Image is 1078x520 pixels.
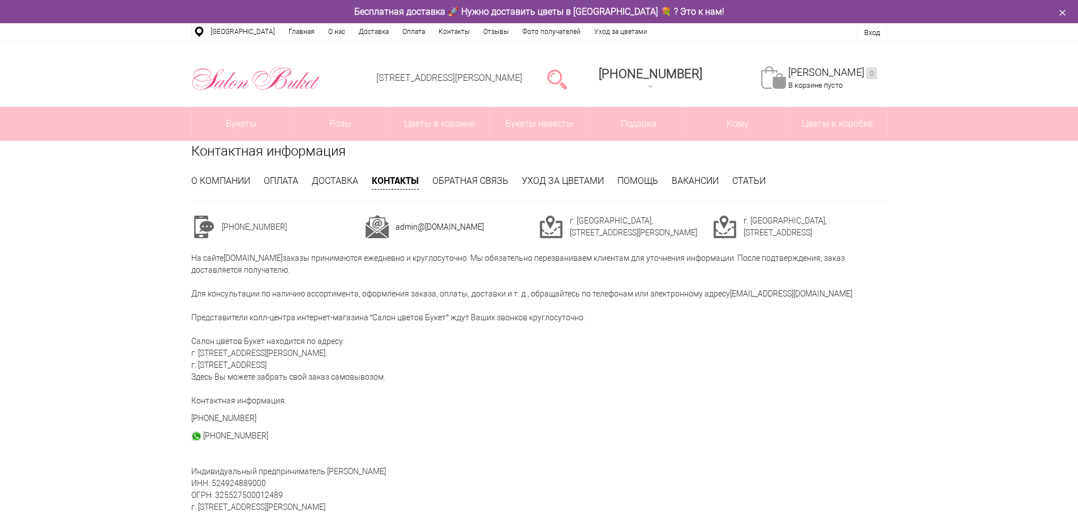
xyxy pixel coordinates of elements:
a: [PERSON_NAME] [788,66,877,79]
a: О нас [321,23,352,40]
a: Уход за цветами [522,175,604,186]
a: Букеты [192,107,291,141]
a: Вакансии [672,175,719,186]
td: [PHONE_NUMBER] [222,215,366,239]
a: @[DOMAIN_NAME] [418,222,484,231]
a: Статьи [732,175,766,186]
td: г. [GEOGRAPHIC_DATA], [STREET_ADDRESS][PERSON_NAME] [570,215,714,239]
td: г. [GEOGRAPHIC_DATA], [STREET_ADDRESS] [744,215,887,239]
h1: Контактная информация [191,141,887,161]
a: Букеты невесты [489,107,589,141]
a: admin [396,222,418,231]
a: [EMAIL_ADDRESS][DOMAIN_NAME] [730,289,852,298]
a: Доставка [352,23,396,40]
a: [PHONE_NUMBER] [203,431,268,440]
img: cont3.png [713,215,737,239]
a: [DOMAIN_NAME] [224,253,282,263]
span: Кому [688,107,787,141]
a: Фото получателей [516,23,587,40]
a: Уход за цветами [587,23,654,40]
a: Цветы в корзине [390,107,489,141]
a: [PHONE_NUMBER] [592,63,709,95]
a: [PHONE_NUMBER] [191,414,256,423]
img: Цветы Нижний Новгород [191,64,321,93]
a: Цветы в коробке [788,107,887,141]
img: cont1.png [191,215,215,239]
a: О компании [191,175,250,186]
a: Вход [864,28,880,37]
a: Подарки [589,107,688,141]
img: watsap_30.png.webp [191,431,201,441]
ins: 0 [866,67,877,79]
a: Отзывы [476,23,516,40]
a: Контакты [432,23,476,40]
p: Контактная информация: [191,395,887,407]
a: Обратная связь [432,175,508,186]
div: Бесплатная доставка 🚀 Нужно доставить цветы в [GEOGRAPHIC_DATA] 💐 ? Это к нам! [183,6,896,18]
a: Оплата [264,175,298,186]
a: [STREET_ADDRESS][PERSON_NAME] [376,72,522,83]
a: Контакты [372,174,419,190]
span: В корзине пусто [788,81,843,89]
a: Помощь [617,175,658,186]
img: cont3.png [539,215,563,239]
div: [PHONE_NUMBER] [599,67,702,81]
a: Оплата [396,23,432,40]
img: cont2.png [365,215,389,239]
a: Главная [282,23,321,40]
a: Доставка [312,175,358,186]
a: [GEOGRAPHIC_DATA] [204,23,282,40]
a: Розы [291,107,390,141]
